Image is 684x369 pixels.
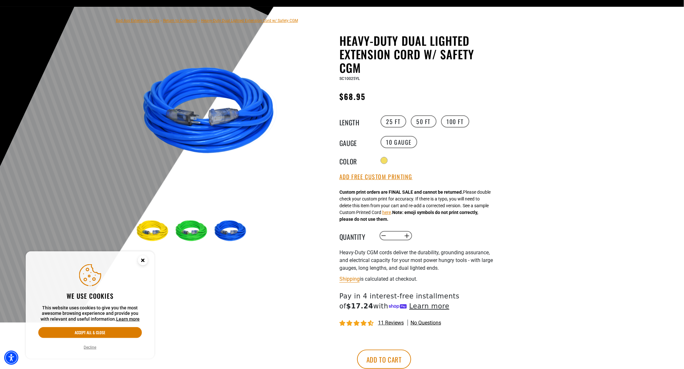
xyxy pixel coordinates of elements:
a: Shipping [339,276,360,282]
a: Return to Collection [163,18,197,23]
span: 4.64 stars [339,320,375,326]
button: Accept all & close [38,327,142,338]
label: 10 Gauge [381,136,418,148]
label: Quantity [339,232,372,240]
button: Close this option [131,251,154,271]
nav: breadcrumbs [116,16,298,24]
div: Please double check your custom print for accuracy. If there is a typo, you will need to delete t... [339,189,491,223]
img: blue [135,35,290,191]
a: Bad Ass Extension Cords [116,18,159,23]
strong: Note: emoji symbols do not print correctly, please do not use them. [339,210,478,222]
h2: We use cookies [38,292,142,300]
button: here [382,209,391,216]
legend: Gauge [339,138,372,146]
p: This website uses cookies to give you the most awesome browsing experience and provide you with r... [38,305,142,322]
label: 50 FT [411,115,437,128]
span: No questions [411,319,441,326]
button: Decline [82,344,98,351]
legend: Color [339,156,372,165]
span: $68.95 [339,91,365,102]
img: green [174,213,211,250]
strong: Custom print orders are FINAL SALE and cannot be returned. [339,189,463,195]
span: 11 reviews [378,320,404,326]
h1: Heavy-Duty Dual Lighted Extension Cord w/ Safety CGM [339,34,497,74]
span: Heavy-Duty CGM cords deliver the durability, grounding assurance, and electrical capacity for you... [339,249,493,271]
a: This website uses cookies to give you the most awesome browsing experience and provide you with r... [116,316,140,322]
div: is calculated at checkout. [339,275,497,283]
span: SC10025YL [339,76,360,81]
div: Accessibility Menu [4,351,18,365]
label: 100 FT [441,115,470,128]
img: yellow [135,213,172,250]
span: › [199,18,200,23]
legend: Length [339,117,372,126]
button: Add Free Custom Printing [339,173,412,180]
img: blue [213,213,250,250]
label: 25 FT [381,115,406,128]
span: Heavy-Duty Dual Lighted Extension Cord w/ Safety CGM [201,18,298,23]
button: Add to cart [357,350,411,369]
aside: Cookie Consent [26,251,154,359]
span: › [161,18,162,23]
